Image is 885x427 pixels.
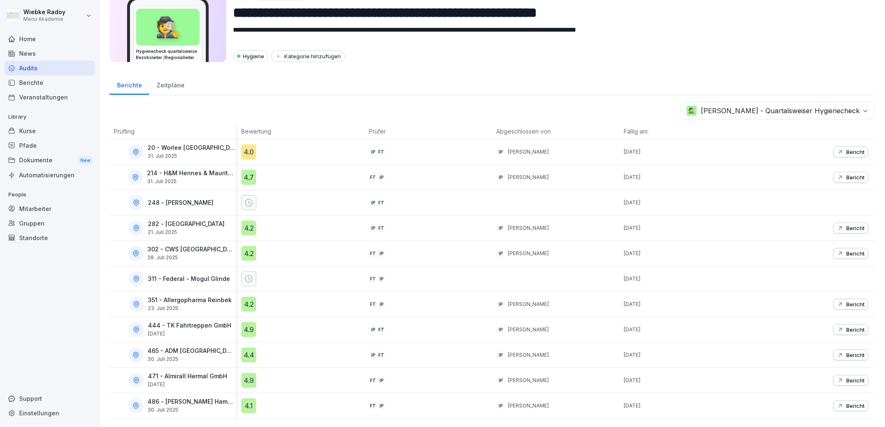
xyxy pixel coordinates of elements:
[148,305,232,311] p: 23. Juli 2025
[136,9,200,45] div: 🕵️
[846,326,865,333] p: Bericht
[624,326,747,333] p: [DATE]
[147,348,235,355] p: 465 - ADM [GEOGRAPHIC_DATA]
[365,124,492,139] th: Prüfer
[275,53,341,60] div: Kategorie hinzufügen
[114,127,232,136] p: Prüfling
[369,300,377,308] div: FT
[241,398,256,413] div: 4.1
[4,32,95,46] a: Home
[4,216,95,231] div: Gruppen
[624,300,747,308] p: [DATE]
[833,350,868,360] button: Bericht
[148,331,231,337] p: [DATE]
[23,16,65,22] p: Menü Akademie
[4,406,95,420] a: Einstellungen
[496,148,505,156] div: IP
[369,402,377,410] div: FT
[148,229,225,235] p: 21. Juli 2025
[496,351,505,359] div: IP
[369,325,377,334] div: IP
[508,377,549,384] p: [PERSON_NAME]
[148,199,213,206] p: 248 - [PERSON_NAME]
[369,249,377,258] div: FT
[147,179,235,184] p: 31. Juli 2025
[4,138,95,153] a: Pfade
[4,124,95,138] div: Kurse
[147,407,235,413] p: 30. Juli 2025
[846,402,865,409] p: Bericht
[369,224,377,232] div: IP
[241,322,256,337] div: 4.9
[4,75,95,90] a: Berichte
[833,248,868,259] button: Bericht
[377,376,385,385] div: IP
[508,351,549,359] p: [PERSON_NAME]
[4,153,95,168] a: DokumenteNew
[369,173,377,181] div: FT
[4,201,95,216] a: Mitarbeiter
[846,225,865,231] p: Bericht
[241,373,256,388] div: 4.9
[496,325,505,334] div: IP
[624,224,747,232] p: [DATE]
[147,356,235,362] p: 30. Juli 2025
[496,402,505,410] div: IP
[147,153,235,159] p: 31. Juli 2025
[620,124,747,139] th: Fällig am:
[23,9,65,16] p: Wiebke Radoy
[496,376,505,385] div: IP
[846,174,865,181] p: Bericht
[833,172,868,183] button: Bericht
[148,322,231,329] p: 444 - TK Fahrtreppen GmbH
[496,224,505,232] div: IP
[233,50,268,62] div: Hygiene
[4,90,95,104] a: Veranstaltungen
[148,382,227,387] p: [DATE]
[369,351,377,359] div: IP
[833,223,868,233] button: Bericht
[833,299,868,310] button: Bericht
[496,173,505,181] div: IP
[241,297,256,312] div: 4.2
[833,146,868,157] button: Bericht
[4,231,95,245] div: Standorte
[369,275,377,283] div: FT
[624,275,747,283] p: [DATE]
[377,148,385,156] div: FT
[377,173,385,181] div: IP
[271,50,345,62] button: Kategorie hinzufügen
[4,61,95,75] a: Audits
[369,199,377,207] div: IP
[136,48,200,61] h3: Hygienecheck quartalsweise Bezirksleiter /Regionalleiter
[377,249,385,258] div: IP
[624,174,747,181] p: [DATE]
[377,300,385,308] div: IP
[78,156,92,165] div: New
[149,74,192,95] div: Zeitpläne
[147,144,235,151] p: 20 - Worlee [GEOGRAPHIC_DATA]
[377,224,385,232] div: FT
[508,224,549,232] p: [PERSON_NAME]
[496,249,505,258] div: IP
[4,391,95,406] div: Support
[369,376,377,385] div: FT
[377,325,385,334] div: FT
[241,246,256,261] div: 4.2
[241,144,256,159] div: 4.0
[148,221,225,228] p: 282 - [GEOGRAPHIC_DATA]
[147,398,235,405] p: 486 - [PERSON_NAME] Hamburg
[624,199,747,206] p: [DATE]
[624,148,747,156] p: [DATE]
[4,153,95,168] div: Dokumente
[377,275,385,283] div: IP
[496,300,505,308] div: IP
[624,377,747,384] p: [DATE]
[846,301,865,308] p: Bericht
[147,255,235,261] p: 28. Juli 2025
[147,170,235,177] p: 214 - H&M Hennes & Mauritz Logistik AB & Co KG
